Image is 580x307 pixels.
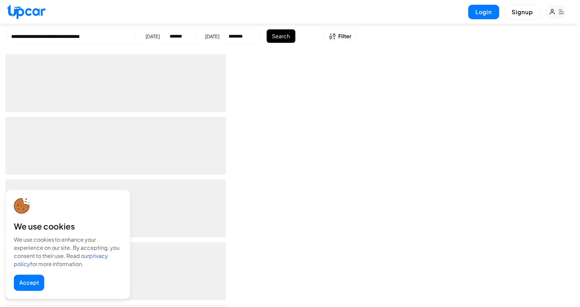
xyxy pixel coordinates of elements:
[470,5,501,19] button: Login
[506,5,542,19] button: Signup
[206,33,220,40] div: [DATE]
[14,236,122,269] div: We use cookies to enhance your experience on our site. By accepting, you consent to their use. Re...
[14,221,122,232] div: We use cookies
[14,276,44,292] button: Accept
[14,199,30,215] img: cookie-icon.svg
[7,4,46,19] img: Upcar Logo
[146,33,160,40] div: [DATE]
